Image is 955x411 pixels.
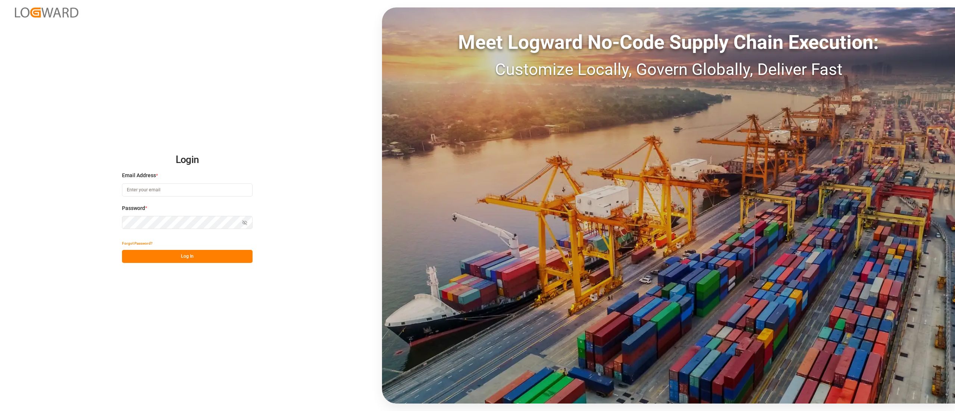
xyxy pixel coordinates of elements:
[15,7,78,18] img: Logward_new_orange.png
[122,172,156,179] span: Email Address
[122,204,145,212] span: Password
[122,148,253,172] h2: Login
[122,183,253,197] input: Enter your email
[382,28,955,57] div: Meet Logward No-Code Supply Chain Execution:
[122,250,253,263] button: Log In
[122,237,153,250] button: Forgot Password?
[382,57,955,82] div: Customize Locally, Govern Globally, Deliver Fast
